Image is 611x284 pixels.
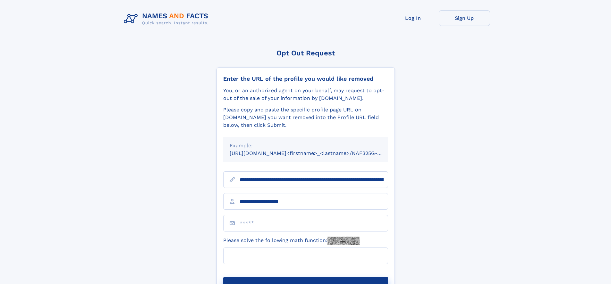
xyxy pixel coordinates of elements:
[439,10,490,26] a: Sign Up
[216,49,395,57] div: Opt Out Request
[387,10,439,26] a: Log In
[121,10,214,28] img: Logo Names and Facts
[223,75,388,82] div: Enter the URL of the profile you would like removed
[230,142,382,150] div: Example:
[223,87,388,102] div: You, or an authorized agent on your behalf, may request to opt-out of the sale of your informatio...
[223,106,388,129] div: Please copy and paste the specific profile page URL on [DOMAIN_NAME] you want removed into the Pr...
[230,150,400,156] small: [URL][DOMAIN_NAME]<firstname>_<lastname>/NAF325G-xxxxxxxx
[223,237,360,245] label: Please solve the following math function:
